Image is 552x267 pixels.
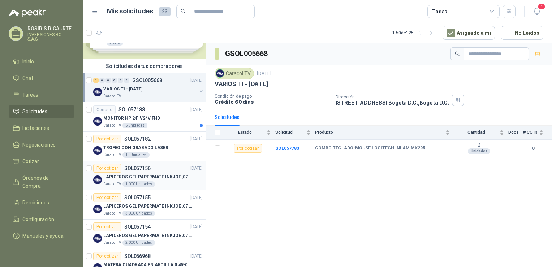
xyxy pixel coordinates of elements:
[103,93,121,99] p: Caracol TV
[118,78,123,83] div: 0
[122,152,150,158] div: 15 Unidades
[99,78,105,83] div: 0
[124,166,151,171] p: SOL057156
[93,205,102,213] img: Company Logo
[93,223,121,231] div: Por cotizar
[336,94,449,99] p: Dirección
[93,193,121,202] div: Por cotizar
[215,99,330,105] p: Crédito 60 días
[9,212,74,226] a: Configuración
[22,157,39,165] span: Cotizar
[392,27,437,39] div: 1 - 50 de 125
[275,146,299,151] b: SOL057783
[275,130,305,135] span: Solicitud
[9,55,74,68] a: Inicio
[103,86,142,93] p: VARIOS TI - [DATE]
[122,240,155,246] div: 2.000 Unidades
[315,126,454,140] th: Producto
[225,48,269,59] h3: GSOL005668
[83,190,206,220] a: Por cotizarSOL057155[DATE] Company LogoLAPICEROS GEL PAPERMATE INKJOE ,07 1 LOGO 1 TINTACaracol T...
[122,181,155,187] div: 1.000 Unidades
[159,7,171,16] span: 23
[9,9,46,17] img: Logo peakr
[454,130,498,135] span: Cantidad
[22,58,34,65] span: Inicio
[190,106,203,113] p: [DATE]
[443,26,495,40] button: Asignado a mi
[9,154,74,168] a: Cotizar
[9,229,74,243] a: Manuales y ayuda
[93,164,121,173] div: Por cotizar
[83,220,206,249] a: Por cotizarSOL057154[DATE] Company LogoLAPICEROS GEL PAPERMATE INKJOE ,07 1 LOGO 1 TINTACaracol T...
[132,78,162,83] p: GSOL005668
[215,80,268,88] p: VARIOS TI - [DATE]
[103,174,193,181] p: LAPICEROS GEL PAPERMATE INKJOE ,07 1 LOGO 1 TINTA
[225,130,265,135] span: Estado
[190,136,203,143] p: [DATE]
[93,234,102,243] img: Company Logo
[523,126,552,140] th: # COTs
[83,102,206,132] a: CerradoSOL057188[DATE] Company LogoMONITOR HP 24" V24V FHDCaracol TV6 Unidades
[27,26,74,31] p: ROSIRIS RICAURTE
[190,194,203,201] p: [DATE]
[9,121,74,135] a: Licitaciones
[124,254,151,259] p: SOL056968
[93,146,102,155] img: Company Logo
[93,175,102,184] img: Company Logo
[22,141,56,149] span: Negociaciones
[336,99,449,106] p: [STREET_ADDRESS] Bogotá D.C. , Bogotá D.C.
[275,126,315,140] th: Solicitud
[215,68,254,79] div: Caracol TV
[508,126,523,140] th: Docs
[9,71,74,85] a: Chat
[124,136,151,141] p: SOL057182
[22,199,49,207] span: Remisiones
[9,138,74,152] a: Negociaciones
[118,107,145,112] p: SOL057188
[122,211,155,216] div: 3.000 Unidades
[103,203,193,210] p: LAPICEROS GEL PAPERMATE INKJOE ,07 1 LOGO 1 TINTA
[124,78,129,83] div: 0
[103,144,168,151] p: TROFEO CON GRABADO LÁSER
[93,88,102,96] img: Company Logo
[9,171,74,193] a: Órdenes de Compra
[315,130,444,135] span: Producto
[22,91,38,99] span: Tareas
[22,124,49,132] span: Licitaciones
[103,232,193,239] p: LAPICEROS GEL PAPERMATE INKJOE ,07 1 LOGO 1 TINTA
[103,123,121,128] p: Caracol TV
[22,74,33,82] span: Chat
[9,105,74,118] a: Solicitudes
[103,181,121,187] p: Caracol TV
[103,211,121,216] p: Caracol TV
[103,115,160,122] p: MONITOR HP 24" V24V FHD
[124,224,151,229] p: SOL057154
[225,126,275,140] th: Estado
[9,88,74,102] a: Tareas
[22,215,54,223] span: Configuración
[432,8,447,16] div: Todas
[190,224,203,230] p: [DATE]
[454,126,508,140] th: Cantidad
[468,148,490,154] div: Unidades
[216,69,224,77] img: Company Logo
[215,94,330,99] p: Condición de pago
[93,105,116,114] div: Cerrado
[530,5,543,18] button: 1
[103,152,121,158] p: Caracol TV
[93,252,121,260] div: Por cotizar
[103,240,121,246] p: Caracol TV
[93,117,102,126] img: Company Logo
[190,165,203,172] p: [DATE]
[455,51,460,56] span: search
[22,232,64,240] span: Manuales y ayuda
[112,78,117,83] div: 0
[122,123,147,128] div: 6 Unidades
[523,130,538,135] span: # COTs
[454,143,504,148] b: 2
[190,77,203,84] p: [DATE]
[9,196,74,209] a: Remisiones
[315,145,425,151] b: COMBO TECLADO-MOUSE LOGITECH INLAM MK295
[83,59,206,73] div: Solicitudes de tus compradores
[93,135,121,143] div: Por cotizar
